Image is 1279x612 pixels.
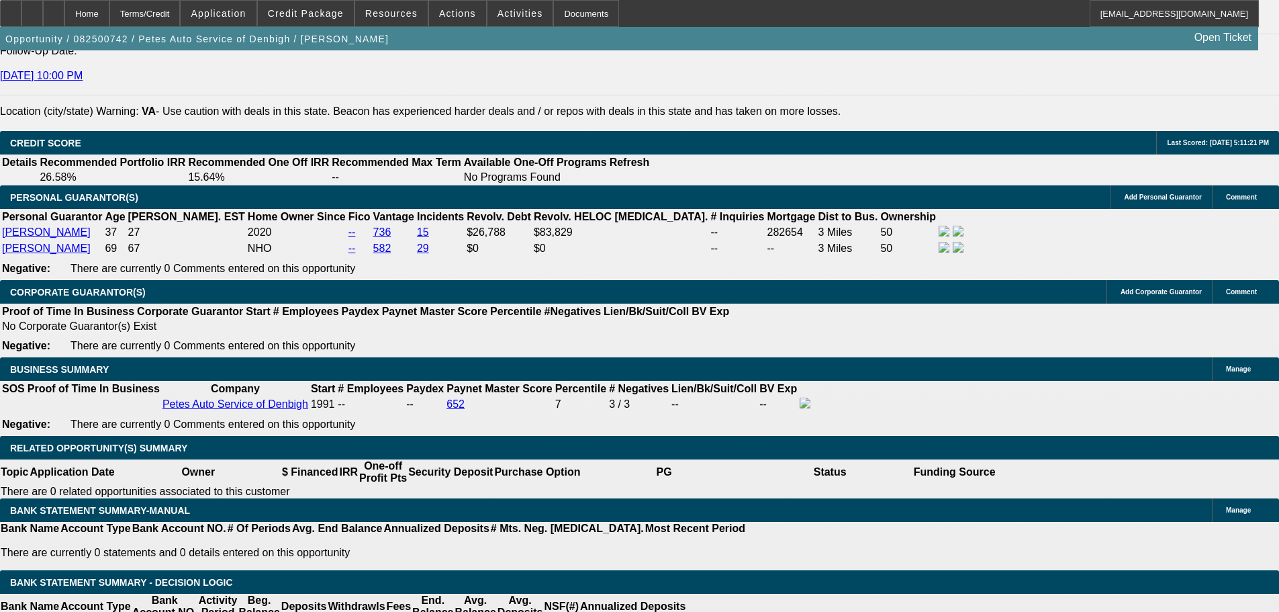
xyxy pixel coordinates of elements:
td: $26,788 [466,225,532,240]
th: # Of Periods [227,522,291,535]
span: CREDIT SCORE [10,138,81,148]
td: 3 Miles [818,241,879,256]
div: 3 / 3 [609,398,669,410]
td: 50 [880,225,937,240]
b: VA [142,105,156,117]
span: There are currently 0 Comments entered on this opportunity [70,419,355,430]
th: Recommended Max Term [331,156,462,169]
td: -- [710,225,765,240]
b: Lien/Bk/Suit/Coll [604,306,689,317]
a: [PERSON_NAME] [2,226,91,238]
th: $ Financed [281,460,339,485]
th: PG [581,460,747,485]
b: Start [311,383,335,394]
b: # Negatives [609,383,669,394]
b: BV Exp [759,383,797,394]
th: Annualized Deposits [383,522,489,535]
th: SOS [1,382,26,396]
b: # Employees [273,306,339,317]
a: -- [348,226,356,238]
th: Owner [115,460,281,485]
b: Revolv. HELOC [MEDICAL_DATA]. [534,211,708,222]
td: -- [331,171,462,184]
b: Lien/Bk/Suit/Coll [671,383,757,394]
th: One-off Profit Pts [359,460,408,485]
th: Purchase Option [493,460,581,485]
a: Open Ticket [1189,26,1257,49]
button: Credit Package [258,1,354,26]
b: Vantage [373,211,414,222]
td: -- [671,397,757,412]
td: $83,829 [533,225,709,240]
button: Activities [487,1,553,26]
span: 2020 [248,226,272,238]
span: Application [191,8,246,19]
span: Opportunity / 082500742 / Petes Auto Service of Denbigh / [PERSON_NAME] [5,34,389,44]
td: No Corporate Guarantor(s) Exist [1,320,735,333]
span: Credit Package [268,8,344,19]
b: # Employees [338,383,404,394]
td: -- [759,397,798,412]
img: facebook-icon.png [800,398,810,408]
b: Negative: [2,263,50,274]
td: 15.64% [187,171,330,184]
span: BANK STATEMENT SUMMARY-MANUAL [10,505,190,516]
th: Recommended Portfolio IRR [39,156,186,169]
b: Revolv. Debt [467,211,531,222]
span: There are currently 0 Comments entered on this opportunity [70,263,355,274]
td: 67 [128,241,246,256]
th: Funding Source [913,460,996,485]
th: Proof of Time In Business [1,305,135,318]
span: Comment [1226,288,1257,296]
label: - Use caution with deals in this state. Beacon has experienced harder deals and / or repos with d... [142,105,841,117]
b: Home Owner Since [248,211,346,222]
b: [PERSON_NAME]. EST [128,211,245,222]
span: Bank Statement Summary - Decision Logic [10,577,233,588]
b: Personal Guarantor [2,211,102,222]
img: linkedin-icon.png [953,242,963,253]
td: -- [710,241,765,256]
b: Incidents [417,211,464,222]
b: #Negatives [544,306,602,317]
b: # Inquiries [710,211,764,222]
a: Petes Auto Service of Denbigh [162,398,308,410]
a: [PERSON_NAME] [2,243,91,254]
div: 7 [555,398,606,410]
th: Application Date [29,460,115,485]
b: BV Exp [692,306,729,317]
th: Bank Account NO. [132,522,227,535]
b: Percentile [490,306,541,317]
b: Ownership [880,211,936,222]
td: -- [406,397,444,412]
span: Comment [1226,193,1257,201]
a: 15 [417,226,429,238]
span: Manage [1226,507,1251,514]
td: 26.58% [39,171,186,184]
td: $0 [466,241,532,256]
span: BUSINESS SUMMARY [10,364,109,375]
td: $0 [533,241,709,256]
a: 652 [446,398,465,410]
span: RELATED OPPORTUNITY(S) SUMMARY [10,443,187,453]
button: Resources [355,1,428,26]
button: Application [181,1,256,26]
th: Available One-Off Programs [463,156,608,169]
img: linkedin-icon.png [953,226,963,236]
td: 282654 [767,225,816,240]
td: 37 [104,225,126,240]
b: Mortgage [767,211,816,222]
a: 736 [373,226,391,238]
th: Proof of Time In Business [27,382,160,396]
span: PERSONAL GUARANTOR(S) [10,192,138,203]
th: Recommended One Off IRR [187,156,330,169]
a: 582 [373,243,391,254]
td: 50 [880,241,937,256]
b: Paynet Master Score [382,306,487,317]
b: Paydex [342,306,379,317]
th: Details [1,156,38,169]
td: No Programs Found [463,171,608,184]
span: Add Personal Guarantor [1124,193,1202,201]
th: Most Recent Period [645,522,746,535]
img: facebook-icon.png [939,242,949,253]
th: Refresh [609,156,651,169]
